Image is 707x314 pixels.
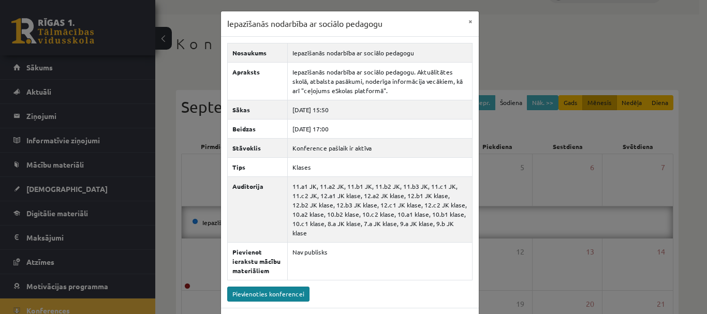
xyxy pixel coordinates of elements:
td: Nav publisks [287,242,472,280]
a: Pievienoties konferencei [227,287,310,302]
th: Sākas [227,100,287,119]
td: Iepazīšanās nodarbība ar sociālo pedagogu [287,43,472,62]
th: Auditorija [227,176,287,242]
button: × [462,11,479,31]
td: Konference pašlaik ir aktīva [287,138,472,157]
th: Apraksts [227,62,287,100]
td: Iepazīšanās nodarbība ar sociālo pedagogu. Aktuālitātes skolā, atbalsta pasākumi, noderīga inform... [287,62,472,100]
th: Stāvoklis [227,138,287,157]
th: Nosaukums [227,43,287,62]
th: Tips [227,157,287,176]
td: [DATE] 15:50 [287,100,472,119]
th: Pievienot ierakstu mācību materiāliem [227,242,287,280]
h3: Iepazīšanās nodarbība ar sociālo pedagogu [227,18,382,30]
td: Klases [287,157,472,176]
td: [DATE] 17:00 [287,119,472,138]
th: Beidzas [227,119,287,138]
td: 11.a1 JK, 11.a2 JK, 11.b1 JK, 11.b2 JK, 11.b3 JK, 11.c1 JK, 11.c2 JK, 12.a1 JK klase, 12.a2 JK kl... [287,176,472,242]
